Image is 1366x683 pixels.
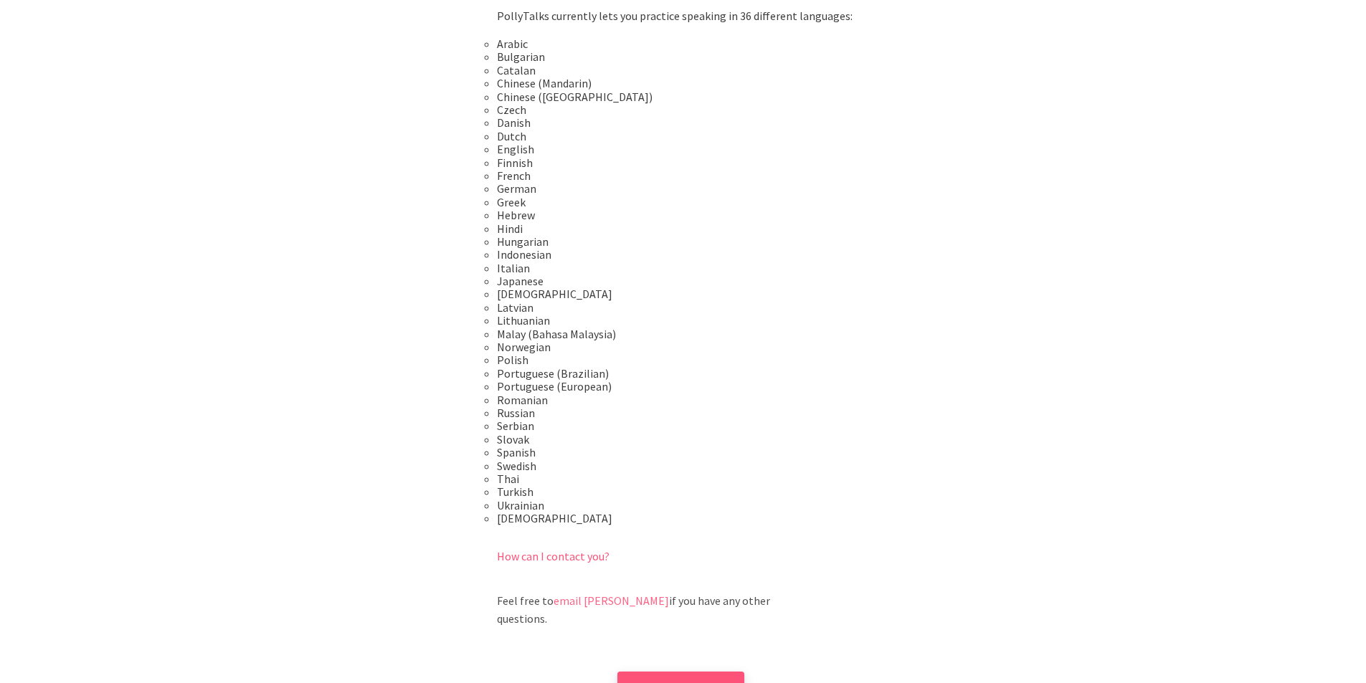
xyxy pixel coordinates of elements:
[497,393,870,406] li: Romanian
[497,103,870,116] li: Czech
[497,367,870,380] li: Portuguese (Brazilian)
[497,353,870,366] li: Polish
[497,156,870,169] li: Finnish
[497,64,870,77] li: Catalan
[497,77,870,90] li: Chinese (Mandarin)
[497,328,870,340] li: Malay (Bahasa Malaysia)
[497,222,870,235] li: Hindi
[497,406,870,419] li: Russian
[497,549,610,563] a: How can I contact you?
[497,314,870,327] li: Lithuanian
[497,592,795,629] p: Feel free to if you have any other questions.
[497,235,870,248] li: Hungarian
[497,262,870,274] li: Italian
[497,143,870,156] li: English
[497,196,870,209] li: Greek
[497,446,870,459] li: Spanish
[497,209,870,221] li: Hebrew
[497,130,870,143] li: Dutch
[497,50,870,63] li: Bulgarian
[497,116,870,129] li: Danish
[497,419,870,432] li: Serbian
[497,7,870,26] p: PollyTalks currently lets you practice speaking in 36 different languages:
[497,512,870,525] li: [DEMOGRAPHIC_DATA]
[554,593,669,608] a: email [PERSON_NAME]
[497,340,870,353] li: Norwegian
[497,169,870,182] li: French
[497,499,870,512] li: Ukrainian
[497,301,870,314] li: Latvian
[497,37,870,50] li: Arabic
[497,459,870,472] li: Swedish
[497,274,870,287] li: Japanese
[497,485,870,498] li: Turkish
[497,248,870,261] li: Indonesian
[497,472,870,485] li: Thai
[497,182,870,195] li: German
[497,287,870,300] li: [DEMOGRAPHIC_DATA]
[497,90,870,103] li: Chinese ([GEOGRAPHIC_DATA])
[497,380,870,393] li: Portuguese (European)
[497,433,870,446] li: Slovak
